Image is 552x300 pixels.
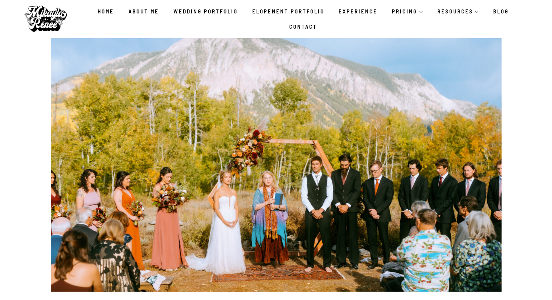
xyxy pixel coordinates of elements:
span: PRICING [392,7,423,16]
nav: Primary Navigation [73,4,533,34]
a: Wedding Portfolio [166,4,245,19]
a: Blog [486,4,516,19]
span: RESOURCES [437,7,479,16]
a: RESOURCES [430,4,486,19]
a: Elopement Portfolio [245,4,332,19]
a: PRICING [385,4,430,19]
a: Home [90,4,121,19]
a: About Me [121,4,166,19]
a: Experience [332,4,385,19]
a: Contact [282,19,324,34]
